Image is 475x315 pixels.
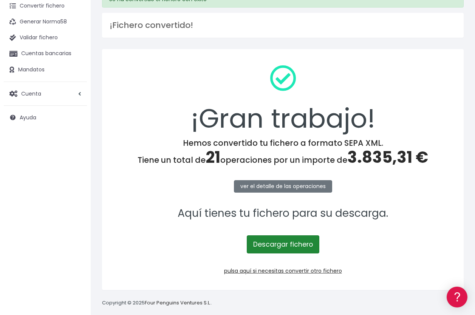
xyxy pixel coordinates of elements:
a: Cuenta [4,86,87,102]
span: 21 [206,146,220,168]
a: Validar fichero [4,30,87,46]
div: Facturación [8,150,144,157]
a: Four Penguins Ventures S.L. [145,299,211,306]
span: Ayuda [20,114,36,121]
a: General [8,162,144,174]
a: Generar Norma58 [4,14,87,30]
a: Mandatos [4,62,87,78]
div: Convertir ficheros [8,83,144,91]
a: Formatos [8,96,144,107]
a: Problemas habituales [8,107,144,119]
p: Copyright © 2025 . [102,299,212,307]
span: Cuenta [21,90,41,97]
a: Videotutoriales [8,119,144,131]
h4: Hemos convertido tu fichero a formato SEPA XML. Tiene un total de operaciones por un importe de [112,138,454,167]
a: API [8,193,144,205]
a: ver el detalle de las operaciones [234,180,332,193]
a: Descargar fichero [247,235,319,253]
a: Perfiles de empresas [8,131,144,142]
h3: ¡Fichero convertido! [110,20,456,30]
a: Ayuda [4,110,87,125]
button: Contáctanos [8,202,144,215]
a: pulsa aquí si necesitas convertir otro fichero [224,267,342,275]
p: Aquí tienes tu fichero para su descarga. [112,205,454,222]
div: ¡Gran trabajo! [112,59,454,138]
span: 3.835,31 € [347,146,428,168]
a: Información general [8,64,144,76]
div: Información general [8,52,144,60]
div: Programadores [8,181,144,188]
a: POWERED BY ENCHANT [104,218,145,225]
a: Cuentas bancarias [4,46,87,62]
